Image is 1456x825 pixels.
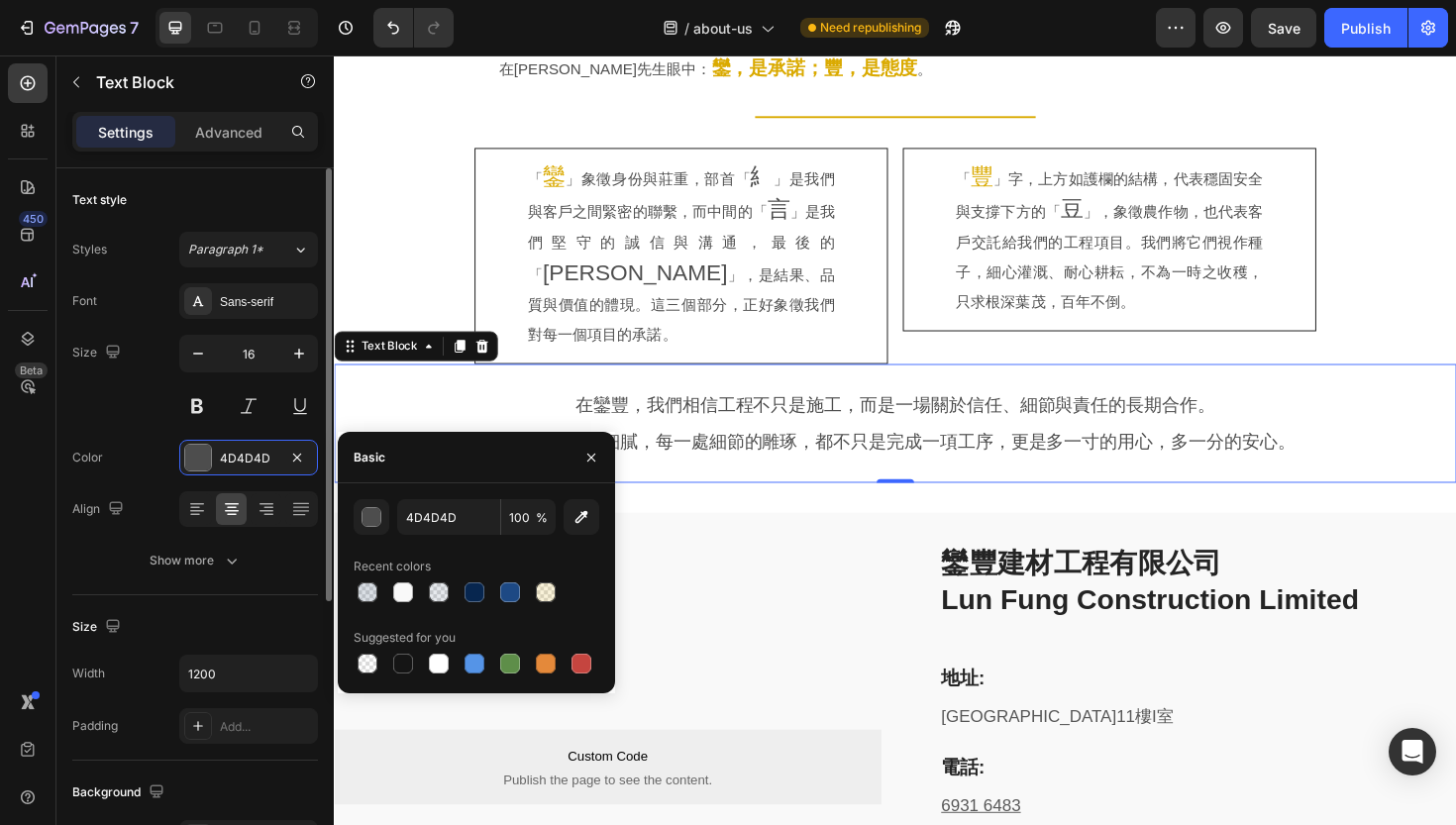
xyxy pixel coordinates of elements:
div: Recent colors [354,558,431,575]
span: 在鑾豐，我們相信工程不只是施工，而是一場關於信任、細節與責任的長期合作。 [256,360,933,380]
span: 豆 [770,150,793,176]
span: Paragraph 1* [188,241,263,258]
div: Open Intercom Messenger [1389,728,1436,775]
button: Publish [1324,8,1407,48]
div: 450 [19,211,48,227]
div: Size [72,340,125,366]
div: Font [72,292,97,310]
span: 豐 [675,115,698,142]
div: Undo/Redo [373,8,454,48]
div: Text style [72,191,127,209]
div: Basic [354,449,385,466]
a: 6931 6483 [643,784,727,804]
p: Advanced [195,122,262,143]
div: Text Block [25,299,92,317]
div: Background [72,779,168,806]
span: Need republishing [820,19,921,37]
button: Save [1251,8,1316,48]
h3: 電話: [641,739,1174,769]
p: Settings [98,122,154,143]
div: Size [72,614,125,641]
div: Width [72,665,105,682]
span: % [536,509,548,527]
button: Paragraph 1* [179,232,318,267]
div: Suggested for you [354,629,456,647]
p: Text Block [96,70,264,94]
div: Publish [1341,18,1391,39]
div: Show more [150,551,242,570]
p: [GEOGRAPHIC_DATA]11樓I室 [643,684,1172,716]
span: 每一筆工藝的細膩，每一處細節的雕琢，都不只是完成一項工序，更是多一寸的用心，多一分的安心。 [171,398,1018,419]
iframe: Design area [334,55,1456,825]
span: 糹 [441,115,466,142]
button: Show more [72,543,318,578]
div: Padding [72,717,118,735]
div: Color [72,449,103,466]
h2: 鑾豐建材工程有限公司 Lun Fung Construction Limited [641,516,1174,597]
button: 7 [8,8,148,48]
h3: 地址: [641,645,1174,674]
p: 「 」字，上方如護欄的結構，代表穩固安全與支撐下方的「 」，象徵農作物，也代表客戶交託給我們的工程項目。我們將它們視作種子，細心灌溉、耐心耕耘，不為一時之收穫，只求根深葉茂，百年不倒。 [659,113,985,277]
p: 7 [130,16,139,40]
div: Align [72,496,128,523]
strong: 鑾，是承諾；豐，是態度 [400,2,618,24]
input: Eg: FFFFFF [397,499,500,535]
span: 言 [459,150,482,176]
p: 「 」象徵身份與莊重，部首「 」是我們與客戶之間緊密的聯繫，而中間的「 」是我們堅守的誠信與溝通，最後的「 」，是結果、品質與價值的體現。這三個部分，正好象徵我們對每一個項目的承諾。 [205,113,531,312]
input: Auto [180,656,317,691]
div: Add... [220,718,313,736]
span: / [684,18,689,39]
div: Sans-serif [220,293,313,311]
div: Styles [72,241,107,258]
span: 鑾 [221,115,246,142]
div: 4D4D4D [220,450,277,467]
span: [PERSON_NAME] [221,216,416,243]
div: Beta [15,362,48,378]
span: Save [1268,20,1300,37]
span: about-us [693,18,753,39]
